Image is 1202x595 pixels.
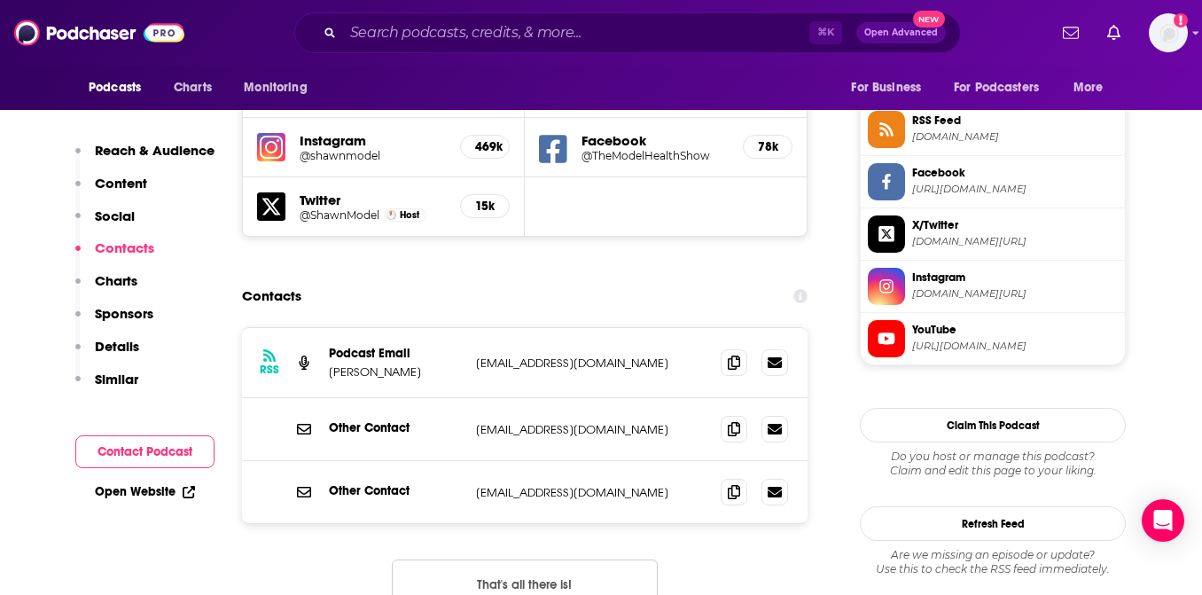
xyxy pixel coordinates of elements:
a: YouTube[URL][DOMAIN_NAME] [868,320,1118,357]
a: RSS Feed[DOMAIN_NAME] [868,111,1118,148]
img: Shawn Stevenson [386,210,396,220]
button: Charts [75,272,137,305]
p: [PERSON_NAME] [329,364,462,380]
p: Details [95,338,139,355]
button: Show profile menu [1149,13,1188,52]
p: Other Contact [329,420,462,435]
div: Claim and edit this page to your liking. [860,450,1126,478]
button: Sponsors [75,305,153,338]
h5: 469k [475,139,495,154]
span: More [1073,75,1104,100]
a: Show notifications dropdown [1056,18,1086,48]
span: New [913,11,945,27]
a: Facebook[URL][DOMAIN_NAME] [868,163,1118,200]
button: open menu [1061,71,1126,105]
a: @ShawnModel [300,208,379,222]
button: Similar [75,371,138,403]
p: Reach & Audience [95,142,215,159]
input: Search podcasts, credits, & more... [343,19,809,47]
p: [EMAIL_ADDRESS][DOMAIN_NAME] [476,485,706,500]
h5: 15k [475,199,495,214]
p: Content [95,175,147,192]
span: Do you host or manage this podcast? [860,450,1126,464]
a: Show notifications dropdown [1100,18,1128,48]
button: Claim This Podcast [860,408,1126,442]
div: Open Intercom Messenger [1142,499,1184,542]
span: Charts [174,75,212,100]
span: X/Twitter [912,217,1118,233]
p: Podcast Email [329,346,462,361]
p: Other Contact [329,483,462,498]
svg: Add a profile image [1174,13,1188,27]
span: Podcasts [89,75,141,100]
h5: Instagram [300,132,446,149]
button: open menu [231,71,330,105]
button: Open AdvancedNew [856,22,946,43]
span: ⌘ K [809,21,842,44]
img: Podchaser - Follow, Share and Rate Podcasts [14,16,184,50]
a: X/Twitter[DOMAIN_NAME][URL] [868,215,1118,253]
p: [EMAIL_ADDRESS][DOMAIN_NAME] [476,422,706,437]
button: open menu [839,71,943,105]
span: For Podcasters [954,75,1039,100]
span: twitter.com/ShawnModel [912,235,1118,248]
button: Refresh Feed [860,506,1126,541]
button: open menu [942,71,1065,105]
span: For Business [851,75,921,100]
span: https://www.facebook.com/TheModelHealthShow [912,183,1118,196]
span: https://www.youtube.com/@TheShawnModel [912,340,1118,353]
p: [EMAIL_ADDRESS][DOMAIN_NAME] [476,356,706,371]
span: Monitoring [244,75,307,100]
button: Content [75,175,147,207]
p: Social [95,207,135,224]
button: Contact Podcast [75,435,215,468]
h5: Facebook [581,132,729,149]
p: Sponsors [95,305,153,322]
span: RSS Feed [912,113,1118,129]
div: Search podcasts, credits, & more... [294,12,961,53]
p: Charts [95,272,137,289]
h5: 78k [758,139,777,154]
img: User Profile [1149,13,1188,52]
span: Logged in as heidi.egloff [1149,13,1188,52]
a: Instagram[DOMAIN_NAME][URL] [868,268,1118,305]
span: Host [400,209,419,221]
button: Reach & Audience [75,142,215,175]
span: themodelhealthshow.libsyn.com [912,130,1118,144]
div: Are we missing an episode or update? Use this to check the RSS feed immediately. [860,548,1126,576]
h3: RSS [260,363,279,377]
button: Social [75,207,135,240]
h5: Twitter [300,192,446,208]
a: Open Website [95,484,195,499]
span: Facebook [912,165,1118,181]
a: Charts [162,71,222,105]
button: Details [75,338,139,371]
p: Similar [95,371,138,388]
a: @shawnmodel [300,149,446,162]
h2: Contacts [242,279,301,313]
button: open menu [76,71,164,105]
button: Contacts [75,239,154,272]
span: Open Advanced [864,28,938,37]
span: Instagram [912,270,1118,286]
span: YouTube [912,322,1118,338]
span: instagram.com/shawnmodel [912,287,1118,301]
p: Contacts [95,239,154,256]
img: iconImage [257,133,285,161]
a: @TheModelHealthShow [581,149,729,162]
